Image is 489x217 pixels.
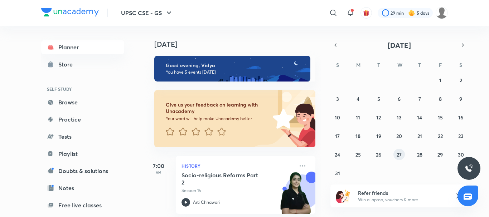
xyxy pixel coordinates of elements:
[455,112,466,123] button: August 16, 2025
[377,61,380,68] abbr: Tuesday
[340,40,458,50] button: [DATE]
[41,198,124,212] a: Free live classes
[396,133,402,139] abbr: August 20, 2025
[438,114,443,121] abbr: August 15, 2025
[377,95,380,102] abbr: August 5, 2025
[248,90,315,147] img: feedback_image
[437,151,443,158] abbr: August 29, 2025
[393,149,405,160] button: August 27, 2025
[439,77,441,84] abbr: August 1, 2025
[41,8,99,18] a: Company Logo
[41,129,124,144] a: Tests
[417,114,422,121] abbr: August 14, 2025
[455,93,466,104] button: August 9, 2025
[358,197,446,203] p: Win a laptop, vouchers & more
[355,151,361,158] abbr: August 25, 2025
[414,149,425,160] button: August 28, 2025
[332,167,343,179] button: August 31, 2025
[355,133,360,139] abbr: August 18, 2025
[398,95,401,102] abbr: August 6, 2025
[356,114,360,121] abbr: August 11, 2025
[417,133,422,139] abbr: August 21, 2025
[358,189,446,197] h6: Refer friends
[332,93,343,104] button: August 3, 2025
[417,151,422,158] abbr: August 28, 2025
[418,95,421,102] abbr: August 7, 2025
[458,114,463,121] abbr: August 16, 2025
[335,133,340,139] abbr: August 17, 2025
[435,93,446,104] button: August 8, 2025
[332,130,343,142] button: August 17, 2025
[439,95,442,102] abbr: August 8, 2025
[41,181,124,195] a: Notes
[373,149,384,160] button: August 26, 2025
[460,77,462,84] abbr: August 2, 2025
[373,112,384,123] button: August 12, 2025
[376,133,381,139] abbr: August 19, 2025
[335,170,340,177] abbr: August 31, 2025
[181,172,271,186] h5: Socio-religious Reforms Part 2
[332,112,343,123] button: August 10, 2025
[397,61,402,68] abbr: Wednesday
[58,60,77,69] div: Store
[144,162,173,170] h5: 7:00
[335,151,340,158] abbr: August 24, 2025
[418,61,421,68] abbr: Thursday
[356,61,360,68] abbr: Monday
[455,74,466,86] button: August 2, 2025
[154,40,323,49] h4: [DATE]
[438,133,443,139] abbr: August 22, 2025
[166,102,270,114] h6: Give us your feedback on learning with Unacademy
[459,61,462,68] abbr: Saturday
[439,61,442,68] abbr: Friday
[336,189,350,203] img: referral
[41,147,124,161] a: Playlist
[393,130,405,142] button: August 20, 2025
[363,10,369,16] img: avatar
[465,164,473,173] img: ttu
[352,112,364,123] button: August 11, 2025
[397,151,402,158] abbr: August 27, 2025
[193,199,220,206] p: Arti Chhawari
[408,9,415,16] img: streak
[41,8,99,16] img: Company Logo
[360,7,372,19] button: avatar
[414,130,425,142] button: August 21, 2025
[41,112,124,127] a: Practice
[335,114,340,121] abbr: August 10, 2025
[336,61,339,68] abbr: Sunday
[388,40,411,50] span: [DATE]
[376,151,381,158] abbr: August 26, 2025
[41,164,124,178] a: Doubts & solutions
[332,149,343,160] button: August 24, 2025
[397,114,402,121] abbr: August 13, 2025
[458,133,464,139] abbr: August 23, 2025
[41,57,124,71] a: Store
[414,93,425,104] button: August 7, 2025
[166,116,270,122] p: Your word will help make Unacademy better
[144,170,173,174] p: AM
[336,95,339,102] abbr: August 3, 2025
[117,6,178,20] button: UPSC CSE - GS
[435,74,446,86] button: August 1, 2025
[435,112,446,123] button: August 15, 2025
[436,7,448,19] img: Vidya Kammar
[393,93,405,104] button: August 6, 2025
[458,151,464,158] abbr: August 30, 2025
[393,112,405,123] button: August 13, 2025
[181,162,294,170] p: History
[166,69,304,75] p: You have 5 events [DATE]
[376,114,381,121] abbr: August 12, 2025
[154,56,310,82] img: evening
[352,149,364,160] button: August 25, 2025
[459,95,462,102] abbr: August 9, 2025
[455,149,466,160] button: August 30, 2025
[181,187,294,194] p: Session 15
[455,130,466,142] button: August 23, 2025
[357,95,359,102] abbr: August 4, 2025
[352,93,364,104] button: August 4, 2025
[352,130,364,142] button: August 18, 2025
[435,130,446,142] button: August 22, 2025
[41,40,124,54] a: Planner
[166,62,304,69] h6: Good evening, Vidya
